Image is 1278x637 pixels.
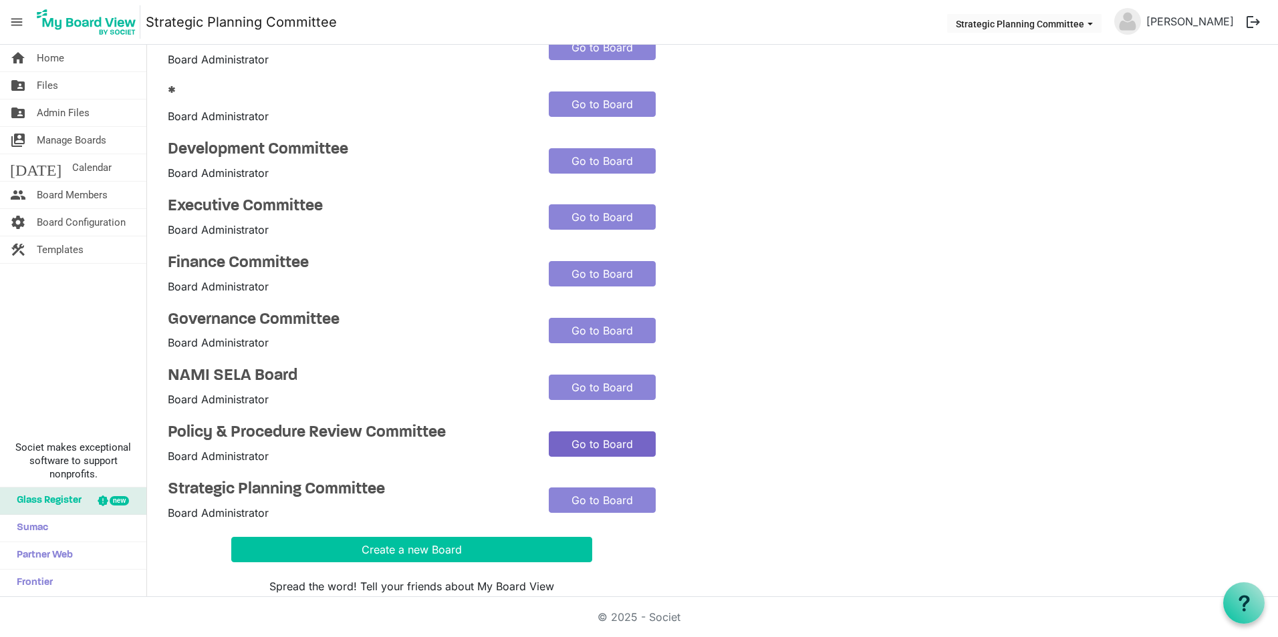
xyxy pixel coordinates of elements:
[37,209,126,236] span: Board Configuration
[168,506,269,519] span: Board Administrator
[231,537,592,562] button: Create a new Board
[168,223,269,236] span: Board Administrator
[37,127,106,154] span: Manage Boards
[146,9,337,35] a: Strategic Planning Committee
[168,480,529,499] a: Strategic Planning Committee
[37,45,64,71] span: Home
[10,154,61,181] span: [DATE]
[10,45,26,71] span: home
[10,72,26,99] span: folder_shared
[168,393,269,406] span: Board Administrator
[10,209,26,236] span: settings
[947,14,1102,33] button: Strategic Planning Committee dropdownbutton
[10,99,26,126] span: folder_shared
[33,5,140,39] img: My Board View Logo
[37,182,108,208] span: Board Members
[10,127,26,154] span: switch_account
[33,5,146,39] a: My Board View Logo
[549,318,656,343] a: Go to Board
[549,487,656,513] a: Go to Board
[4,9,29,35] span: menu
[168,449,269,463] span: Board Administrator
[549,148,656,174] a: Go to Board
[110,496,129,505] div: new
[168,110,269,123] span: Board Administrator
[549,375,656,400] a: Go to Board
[168,166,269,180] span: Board Administrator
[6,441,140,481] span: Societ makes exceptional software to support nonprofits.
[10,515,48,542] span: Sumac
[598,610,680,624] a: © 2025 - Societ
[37,99,90,126] span: Admin Files
[549,91,656,117] a: Go to Board
[549,204,656,230] a: Go to Board
[168,423,529,443] a: Policy & Procedure Review Committee
[168,53,269,66] span: Board Administrator
[168,197,529,216] a: Executive Committee
[37,72,58,99] span: Files
[10,487,82,514] span: Glass Register
[168,280,269,293] span: Board Administrator
[549,431,656,457] a: Go to Board
[37,236,84,263] span: Templates
[10,570,53,596] span: Frontier
[168,310,529,330] a: Governance Committee
[72,154,112,181] span: Calendar
[168,254,529,273] a: Finance Committee
[168,367,529,386] a: NAMI SELA Board
[549,261,656,286] a: Go to Board
[168,140,529,160] a: Development Committee
[1141,8,1239,35] a: [PERSON_NAME]
[10,542,73,569] span: Partner Web
[10,182,26,208] span: people
[549,35,656,60] a: Go to Board
[1114,8,1141,35] img: no-profile-picture.svg
[231,578,592,594] div: Spread the word! Tell your friends about My Board View
[10,236,26,263] span: construction
[1239,8,1267,36] button: logout
[168,336,269,349] span: Board Administrator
